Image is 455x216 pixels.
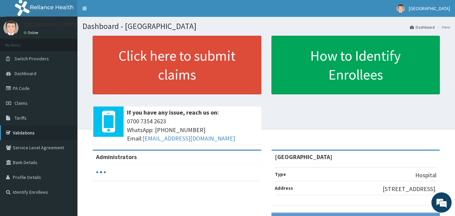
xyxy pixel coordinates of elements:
span: Tariffs [14,115,27,121]
h1: Dashboard - [GEOGRAPHIC_DATA] [83,22,450,31]
b: Address [275,185,293,191]
strong: [GEOGRAPHIC_DATA] [275,153,332,161]
p: Hospital [415,171,436,180]
svg: audio-loading [96,167,106,177]
span: Dashboard [14,70,36,76]
a: [EMAIL_ADDRESS][DOMAIN_NAME] [142,134,235,142]
a: How to Identify Enrollees [271,36,440,94]
span: 0700 7354 2623 WhatsApp: [PHONE_NUMBER] Email: [127,117,258,143]
a: Dashboard [410,24,435,30]
span: Claims [14,100,28,106]
img: User Image [3,20,19,35]
b: If you have any issue, reach us on: [127,109,219,116]
b: Type [275,171,286,177]
img: User Image [396,4,405,13]
a: Online [24,30,40,35]
span: Switch Providers [14,56,49,62]
p: [STREET_ADDRESS]. [383,185,436,193]
a: Click here to submit claims [93,36,261,94]
b: Administrators [96,153,137,161]
p: [GEOGRAPHIC_DATA] [24,22,79,28]
span: [GEOGRAPHIC_DATA] [409,5,450,11]
li: Here [435,24,450,30]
